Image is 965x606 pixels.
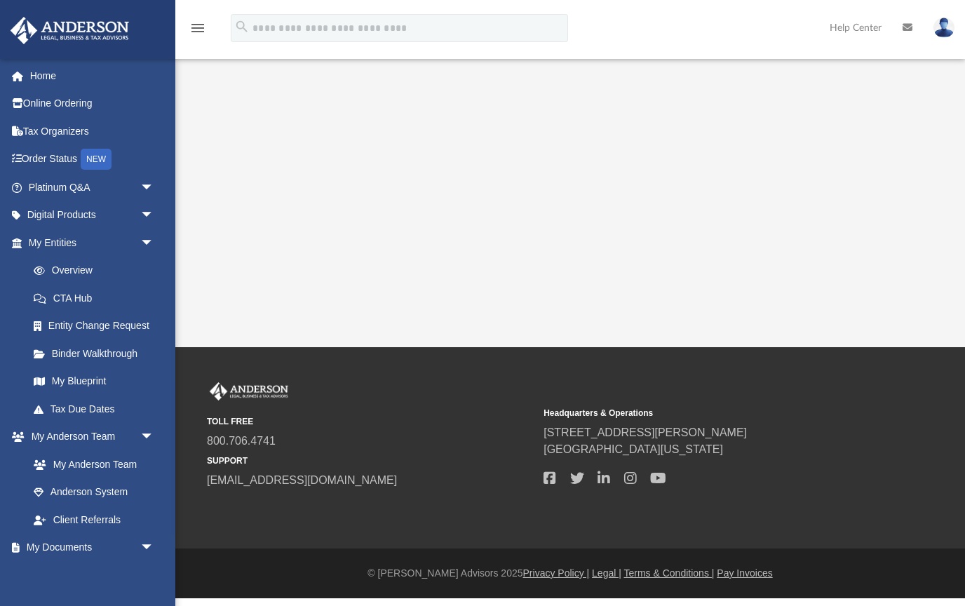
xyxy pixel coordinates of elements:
img: Anderson Advisors Platinum Portal [207,382,291,400]
a: Pay Invoices [717,567,772,579]
span: arrow_drop_down [140,423,168,452]
a: Platinum Q&Aarrow_drop_down [10,173,175,201]
i: search [234,19,250,34]
a: My Anderson Team [20,450,161,478]
a: Anderson System [20,478,168,506]
a: Entity Change Request [20,312,175,340]
a: Overview [20,257,175,285]
small: SUPPORT [207,454,534,467]
span: arrow_drop_down [140,173,168,202]
a: Legal | [592,567,621,579]
a: My Blueprint [20,368,168,396]
span: arrow_drop_down [140,534,168,563]
a: Binder Walkthrough [20,339,175,368]
a: Home [10,62,175,90]
a: Client Referrals [20,506,168,534]
a: My Entitiesarrow_drop_down [10,229,175,257]
span: arrow_drop_down [140,201,168,230]
a: Online Ordering [10,90,175,118]
a: Digital Productsarrow_drop_down [10,201,175,229]
div: NEW [81,149,112,170]
a: [STREET_ADDRESS][PERSON_NAME] [544,426,747,438]
img: User Pic [933,18,954,38]
div: © [PERSON_NAME] Advisors 2025 [175,566,965,581]
a: [GEOGRAPHIC_DATA][US_STATE] [544,443,723,455]
a: Terms & Conditions | [624,567,715,579]
a: menu [189,27,206,36]
a: Tax Due Dates [20,395,175,423]
span: arrow_drop_down [140,229,168,257]
img: Anderson Advisors Platinum Portal [6,17,133,44]
i: menu [189,20,206,36]
a: [EMAIL_ADDRESS][DOMAIN_NAME] [207,474,397,486]
a: CTA Hub [20,284,175,312]
small: TOLL FREE [207,415,534,428]
a: 800.706.4741 [207,435,276,447]
a: My Documentsarrow_drop_down [10,534,168,562]
a: Tax Organizers [10,117,175,145]
a: Privacy Policy | [523,567,590,579]
a: My Anderson Teamarrow_drop_down [10,423,168,451]
a: Order StatusNEW [10,145,175,174]
small: Headquarters & Operations [544,407,870,419]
